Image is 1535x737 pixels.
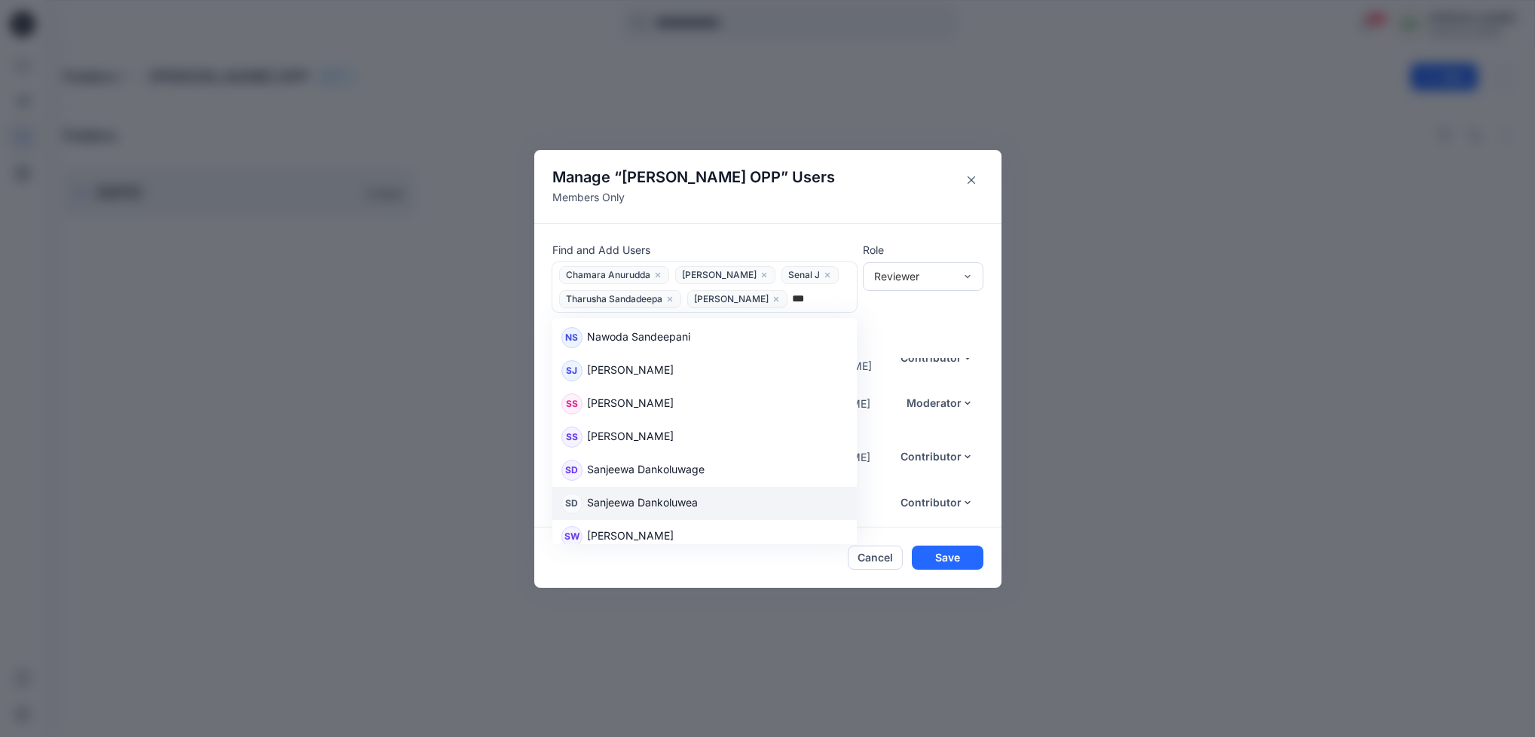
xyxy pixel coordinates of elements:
p: Members Only [552,189,835,205]
span: Senal J [788,268,820,285]
div: Reviewer [874,268,954,284]
div: SJ [561,360,583,381]
button: close [772,292,781,307]
button: Contributor [891,445,983,469]
button: close [665,292,674,307]
p: Sanjeewa Dankoluwage [587,461,705,481]
span: Chamara Anurudda [566,268,650,285]
span: [PERSON_NAME] [682,268,757,285]
div: SS [561,427,583,448]
span: [PERSON_NAME] [694,292,769,309]
p: Find and Add Users [552,242,857,258]
button: close [760,268,769,283]
button: Moderator [897,391,983,415]
button: Cancel [848,546,903,570]
h4: Manage “ ” Users [552,168,835,186]
div: SD [561,493,583,514]
p: [PERSON_NAME] [587,395,674,414]
p: [PERSON_NAME] [587,528,674,547]
p: Role [863,242,983,258]
button: Contributor [891,491,983,515]
button: Close [959,168,983,192]
p: Sanjeewa Dankoluwea [587,494,698,514]
div: SD [561,460,583,481]
div: SW [561,526,583,547]
div: SS [561,393,583,414]
button: close [823,268,832,283]
p: [PERSON_NAME] [587,362,674,381]
div: NS [561,327,583,348]
span: [PERSON_NAME] OPP [622,168,781,186]
button: Contributor [891,346,983,370]
button: Save [912,546,983,570]
p: Nawoda Sandeepani [587,329,690,348]
span: Tharusha Sandadeepa [566,292,662,309]
button: close [653,268,662,283]
p: [PERSON_NAME] [587,428,674,448]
